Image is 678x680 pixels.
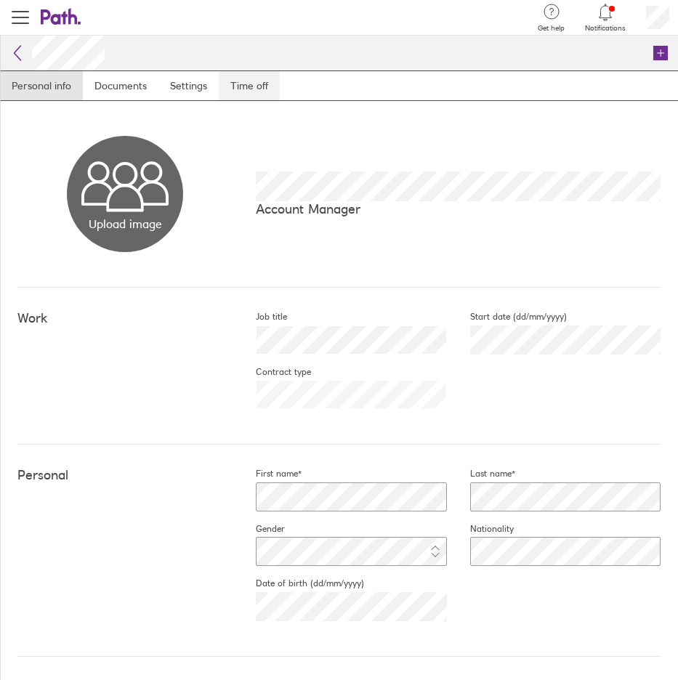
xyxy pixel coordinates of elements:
label: Date of birth (dd/mm/yyyy) [233,578,364,589]
h4: Personal [17,468,233,483]
a: Time off [219,71,280,100]
a: Settings [158,71,219,100]
label: Last name* [447,468,515,479]
label: Start date (dd/mm/yyyy) [447,311,567,323]
span: Notifications [585,24,626,33]
label: Contract type [233,366,311,378]
a: Documents [83,71,158,100]
a: Notifications [585,2,626,33]
label: First name* [233,468,302,479]
p: Account Manager [256,201,661,216]
h4: Work [17,311,233,326]
label: Job title [233,311,287,323]
label: Nationality [447,523,514,535]
span: Get help [538,24,565,33]
label: Gender [233,523,285,535]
